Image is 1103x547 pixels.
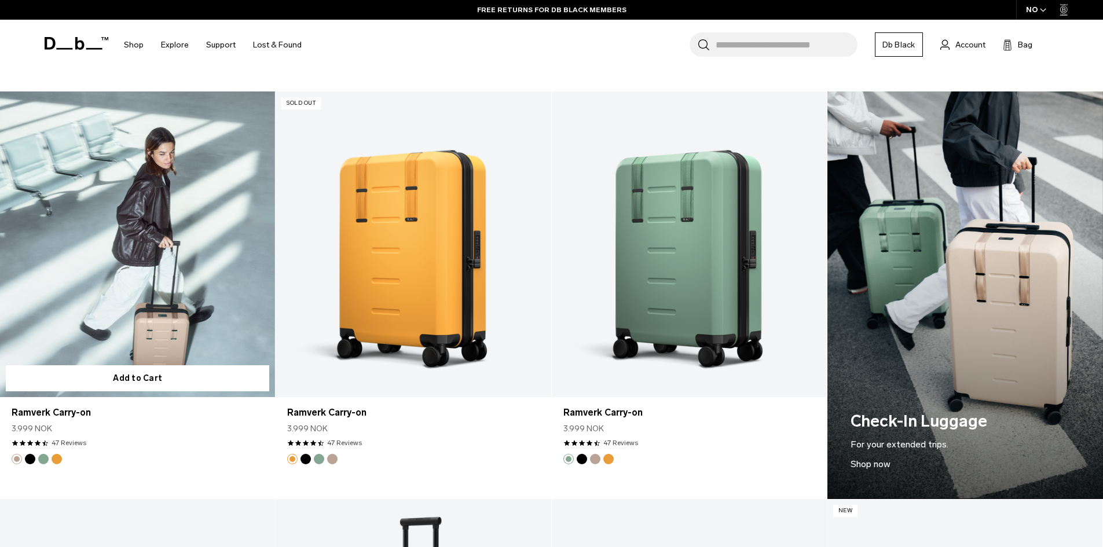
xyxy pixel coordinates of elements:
[12,423,52,435] span: 3.999 NOK
[327,438,362,448] a: 47 reviews
[276,91,551,397] a: Ramverk Carry-on
[115,20,310,70] nav: Main Navigation
[281,97,321,109] p: Sold Out
[38,454,49,464] button: Green Ray
[287,406,539,420] a: Ramverk Carry-on
[6,365,269,391] button: Add to Cart
[206,24,236,65] a: Support
[1018,39,1032,51] span: Bag
[955,39,985,51] span: Account
[577,454,587,464] button: Black Out
[12,454,22,464] button: Fogbow Beige
[833,505,858,517] p: New
[603,438,638,448] a: 47 reviews
[1003,38,1032,52] button: Bag
[124,24,144,65] a: Shop
[25,454,35,464] button: Black Out
[161,24,189,65] a: Explore
[477,5,626,15] a: FREE RETURNS FOR DB BLACK MEMBERS
[301,454,311,464] button: Black Out
[287,454,298,464] button: Parhelion Orange
[590,454,600,464] button: Fogbow Beige
[563,423,604,435] span: 3.999 NOK
[52,438,86,448] a: 47 reviews
[287,423,328,435] span: 3.999 NOK
[563,406,815,420] a: Ramverk Carry-on
[603,454,614,464] button: Parhelion Orange
[253,24,302,65] a: Lost & Found
[314,454,324,464] button: Green Ray
[327,454,338,464] button: Fogbow Beige
[52,454,62,464] button: Parhelion Orange
[12,406,263,420] a: Ramverk Carry-on
[563,454,574,464] button: Green Ray
[875,32,923,57] a: Db Black
[940,38,985,52] a: Account
[552,91,827,397] a: Ramverk Carry-on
